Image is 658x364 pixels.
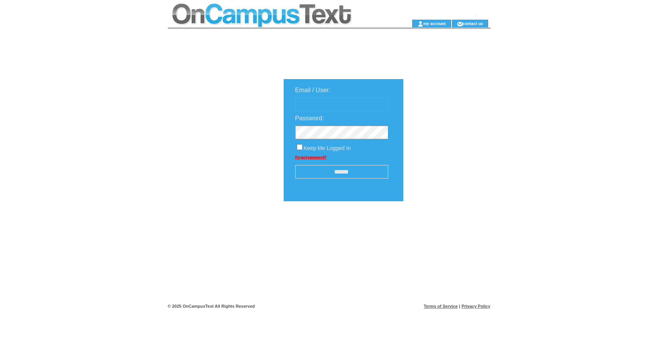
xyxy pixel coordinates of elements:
span: | [459,304,460,308]
a: Forgot password? [295,155,326,159]
span: Password: [295,115,324,121]
img: transparent.png [426,221,464,230]
a: my account [423,21,446,26]
a: contact us [463,21,483,26]
span: © 2025 OnCampusText All Rights Reserved [168,304,255,308]
a: Privacy Policy [462,304,491,308]
span: Email / User: [295,87,331,93]
a: Terms of Service [424,304,458,308]
span: Keep Me Logged In [304,145,351,151]
img: contact_us_icon.gif [457,21,463,27]
img: account_icon.gif [418,21,423,27]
